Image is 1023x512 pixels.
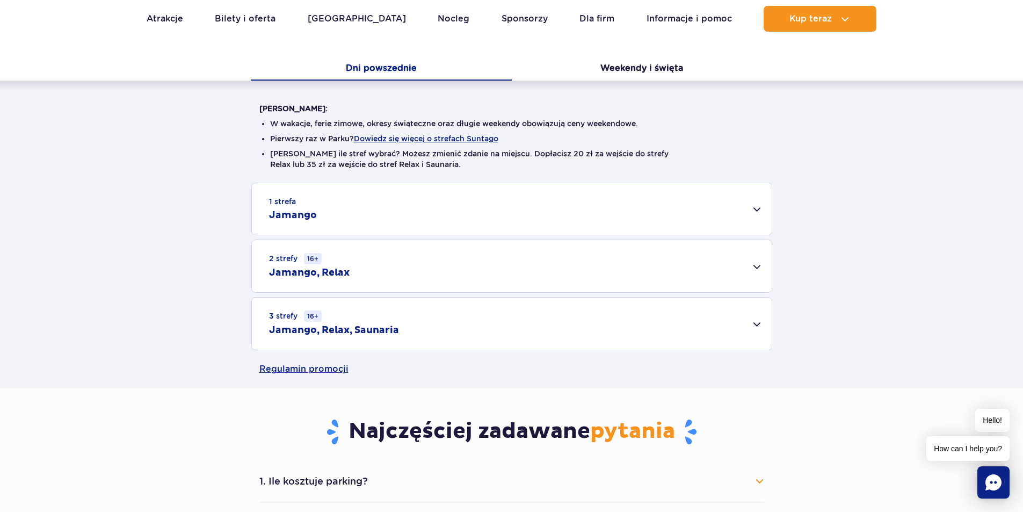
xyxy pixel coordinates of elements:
h2: Jamango, Relax [269,266,350,279]
a: Regulamin promocji [259,350,764,388]
a: Dla firm [579,6,614,32]
button: Dowiedz się więcej o strefach Suntago [354,134,498,143]
a: Sponsorzy [502,6,548,32]
li: [PERSON_NAME] ile stref wybrać? Możesz zmienić zdanie na miejscu. Dopłacisz 20 zł za wejście do s... [270,148,753,170]
span: pytania [590,418,675,445]
li: Pierwszy raz w Parku? [270,133,753,144]
a: [GEOGRAPHIC_DATA] [308,6,406,32]
small: 1 strefa [269,196,296,207]
a: Nocleg [438,6,469,32]
h2: Jamango, Relax, Saunaria [269,324,399,337]
h2: Jamango [269,209,317,222]
strong: [PERSON_NAME]: [259,104,328,113]
small: 16+ [304,311,322,322]
span: Kup teraz [789,14,832,24]
small: 16+ [304,253,322,264]
small: 2 strefy [269,253,322,264]
li: W wakacje, ferie zimowe, okresy świąteczne oraz długie weekendy obowiązują ceny weekendowe. [270,118,753,129]
h3: Najczęściej zadawane [259,418,764,446]
button: Dni powszednie [251,58,512,81]
a: Atrakcje [147,6,183,32]
button: 1. Ile kosztuje parking? [259,470,764,493]
button: Kup teraz [764,6,876,32]
span: Hello! [975,409,1010,432]
button: Weekendy i święta [512,58,772,81]
small: 3 strefy [269,311,322,322]
span: How can I help you? [926,436,1010,461]
a: Informacje i pomoc [647,6,732,32]
div: Chat [977,466,1010,499]
a: Bilety i oferta [215,6,275,32]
